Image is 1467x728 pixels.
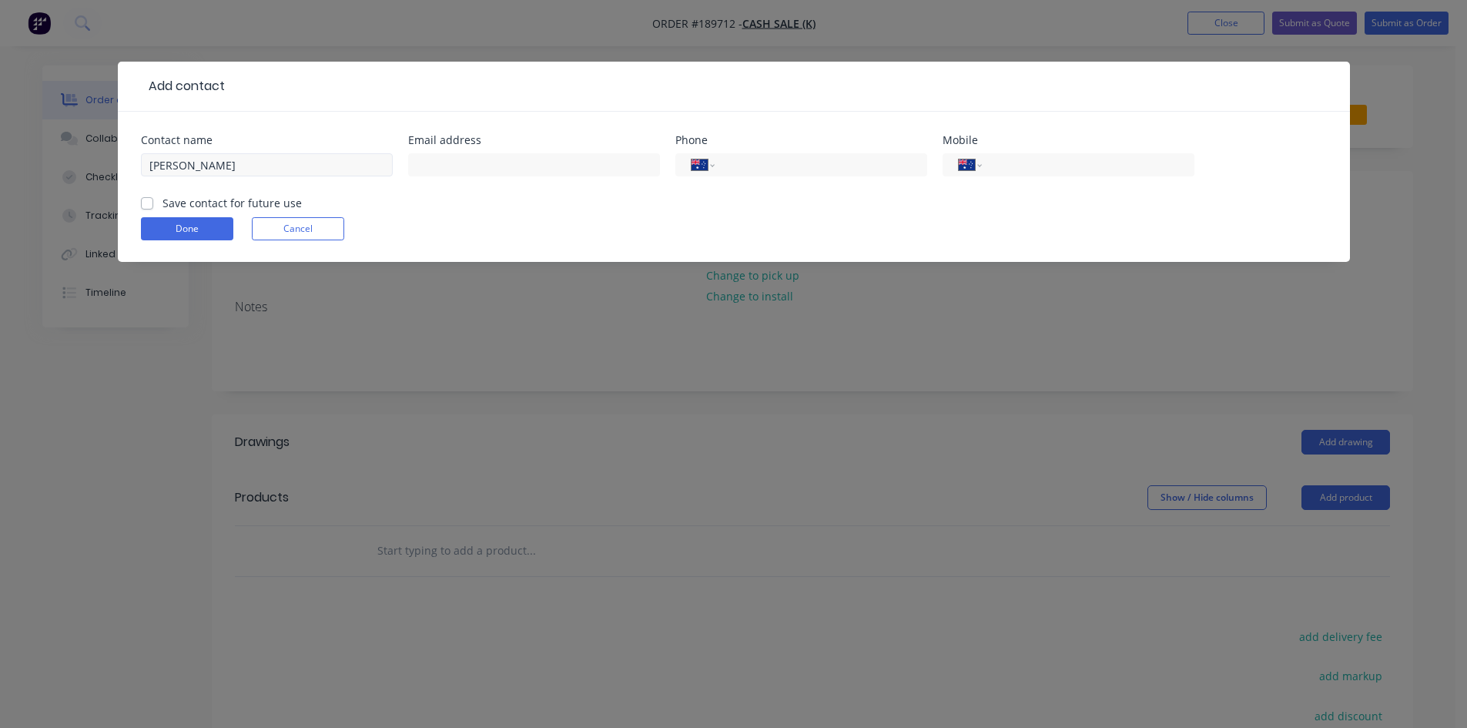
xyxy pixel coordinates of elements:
[141,135,393,146] div: Contact name
[141,77,225,96] div: Add contact
[141,217,233,240] button: Done
[675,135,927,146] div: Phone
[162,195,302,211] label: Save contact for future use
[408,135,660,146] div: Email address
[252,217,344,240] button: Cancel
[943,135,1194,146] div: Mobile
